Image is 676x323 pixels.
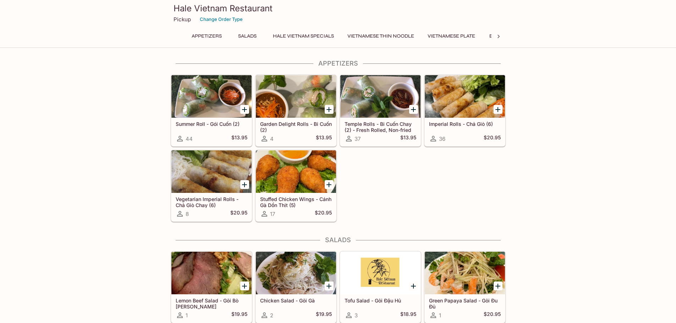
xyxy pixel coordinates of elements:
button: Add Summer Roll - Gói Cuốn (2) [240,105,249,114]
h3: Hale Vietnam Restaurant [174,3,503,14]
h5: Vegetarian Imperial Rolls - Chả Giò Chay (6) [176,196,247,208]
a: Vegetarian Imperial Rolls - Chả Giò Chay (6)8$20.95 [171,150,252,222]
a: Green Papaya Salad - Gỏi Đu Đủ1$20.95 [424,251,505,323]
h5: Summer Roll - Gói Cuốn (2) [176,121,247,127]
h5: Tofu Salad - Gỏi Đậu Hủ [345,297,416,303]
h5: $13.95 [400,134,416,143]
div: Stuffed Chicken Wings - Cánh Gà Dồn Thịt (5) [256,150,336,193]
span: 1 [186,312,188,319]
span: 44 [186,135,193,142]
h5: $20.95 [230,210,247,218]
button: Change Order Type [197,14,246,25]
a: Stuffed Chicken Wings - Cánh Gà Dồn Thịt (5)17$20.95 [255,150,336,222]
a: Lemon Beef Salad - Gỏi Bò [PERSON_NAME]1$19.95 [171,251,252,323]
span: 36 [439,135,445,142]
h5: $19.95 [231,311,247,319]
button: Add Imperial Rolls - Chả Giò (6) [494,105,502,114]
span: 8 [186,211,189,217]
span: 4 [270,135,274,142]
h5: Chicken Salad - Gỏi Gà [260,297,332,303]
button: Add Chicken Salad - Gỏi Gà [325,282,334,290]
span: 37 [355,135,361,142]
span: 17 [270,211,275,217]
button: Add Temple Rolls - Bi Cuốn Chay (2) - Fresh Rolled, Non-fried [409,105,418,114]
button: Appetizers [188,31,226,41]
button: Entrees [485,31,517,41]
div: Temple Rolls - Bi Cuốn Chay (2) - Fresh Rolled, Non-fried [340,75,421,118]
button: Add Tofu Salad - Gỏi Đậu Hủ [409,282,418,290]
h5: Lemon Beef Salad - Gỏi Bò [PERSON_NAME] [176,297,247,309]
h5: $13.95 [316,134,332,143]
button: Add Garden Delight Rolls - Bi Cuốn (2) [325,105,334,114]
div: Vegetarian Imperial Rolls - Chả Giò Chay (6) [171,150,252,193]
h5: Garden Delight Rolls - Bi Cuốn (2) [260,121,332,133]
h5: Green Papaya Salad - Gỏi Đu Đủ [429,297,501,309]
a: Garden Delight Rolls - Bi Cuốn (2)4$13.95 [255,75,336,146]
h5: Temple Rolls - Bi Cuốn Chay (2) - Fresh Rolled, Non-fried [345,121,416,133]
h5: $20.95 [484,311,501,319]
h5: Imperial Rolls - Chả Giò (6) [429,121,501,127]
div: Green Papaya Salad - Gỏi Đu Đủ [425,252,505,294]
div: Summer Roll - Gói Cuốn (2) [171,75,252,118]
a: Imperial Rolls - Chả Giò (6)36$20.95 [424,75,505,146]
span: 3 [355,312,358,319]
a: Temple Rolls - Bi Cuốn Chay (2) - Fresh Rolled, Non-fried37$13.95 [340,75,421,146]
a: Tofu Salad - Gỏi Đậu Hủ3$18.95 [340,251,421,323]
p: Pickup [174,16,191,23]
button: Add Stuffed Chicken Wings - Cánh Gà Dồn Thịt (5) [325,180,334,189]
button: Add Lemon Beef Salad - Gỏi Bò Tái Chanh [240,282,249,290]
h5: $20.95 [484,134,501,143]
h5: $20.95 [315,210,332,218]
h4: Appetizers [171,60,506,67]
a: Summer Roll - Gói Cuốn (2)44$13.95 [171,75,252,146]
h5: $18.95 [400,311,416,319]
button: Hale Vietnam Specials [269,31,338,41]
button: Salads [231,31,263,41]
button: Add Vegetarian Imperial Rolls - Chả Giò Chay (6) [240,180,249,189]
div: Tofu Salad - Gỏi Đậu Hủ [340,252,421,294]
h5: $19.95 [316,311,332,319]
h5: Stuffed Chicken Wings - Cánh Gà Dồn Thịt (5) [260,196,332,208]
div: Garden Delight Rolls - Bi Cuốn (2) [256,75,336,118]
a: Chicken Salad - Gỏi Gà2$19.95 [255,251,336,323]
div: Lemon Beef Salad - Gỏi Bò Tái Chanh [171,252,252,294]
button: Vietnamese Plate [424,31,479,41]
div: Chicken Salad - Gỏi Gà [256,252,336,294]
span: 1 [439,312,441,319]
div: Imperial Rolls - Chả Giò (6) [425,75,505,118]
button: Add Green Papaya Salad - Gỏi Đu Đủ [494,282,502,290]
h4: Salads [171,236,506,244]
button: Vietnamese Thin Noodle [344,31,418,41]
h5: $13.95 [231,134,247,143]
span: 2 [270,312,273,319]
